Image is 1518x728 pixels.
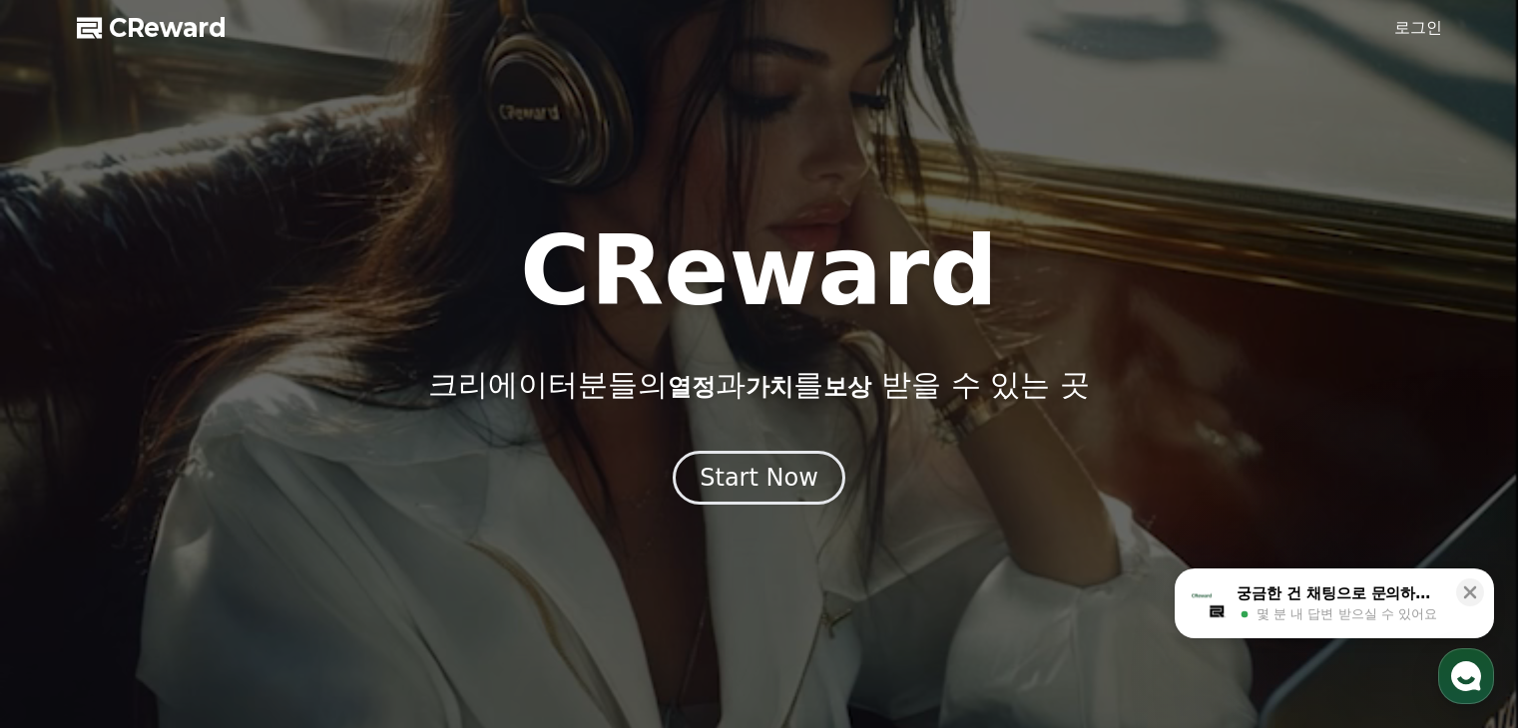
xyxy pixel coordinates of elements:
h1: CReward [520,223,998,319]
a: CReward [77,12,227,44]
a: 로그인 [1394,16,1442,40]
div: Start Now [700,462,818,494]
span: 열정 [668,373,716,401]
a: Start Now [673,471,845,490]
span: CReward [109,12,227,44]
p: 크리에이터분들의 과 를 받을 수 있는 곳 [428,367,1089,403]
button: Start Now [673,451,845,505]
span: 보상 [823,373,871,401]
span: 가치 [746,373,793,401]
